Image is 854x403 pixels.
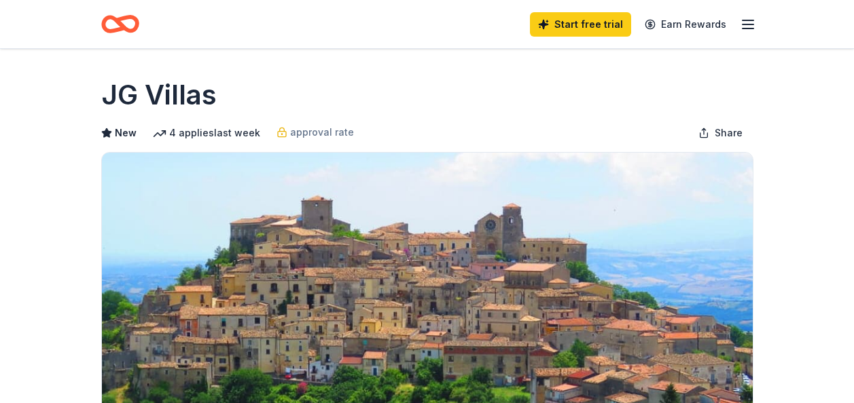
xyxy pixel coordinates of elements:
[101,76,217,114] h1: JG Villas
[153,125,260,141] div: 4 applies last week
[637,12,734,37] a: Earn Rewards
[290,124,354,140] span: approval rate
[530,12,631,37] a: Start free trial
[101,8,139,40] a: Home
[277,124,354,140] a: approval rate
[688,119,753,147] button: Share
[715,125,743,141] span: Share
[115,125,137,141] span: New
